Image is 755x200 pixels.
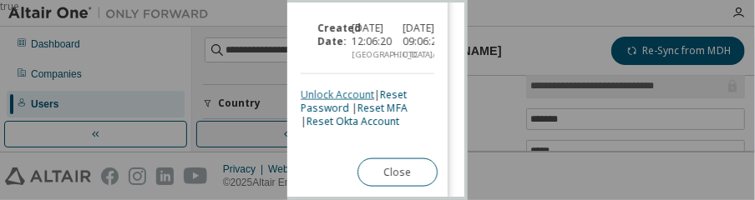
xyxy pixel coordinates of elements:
[357,101,408,115] a: Reset MFA
[301,87,407,115] a: Reset Password
[393,22,445,62] div: [DATE] 09:06:20
[301,87,374,102] a: Unlock Account
[307,114,399,128] a: Reset Okta Account
[301,88,434,128] div: | | |
[403,48,435,62] div: UTC
[352,48,383,62] div: [GEOGRAPHIC_DATA]/[GEOGRAPHIC_DATA]
[357,158,438,187] button: Close
[342,22,393,62] div: [DATE] 12:06:20
[307,22,342,62] div: Created Date :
